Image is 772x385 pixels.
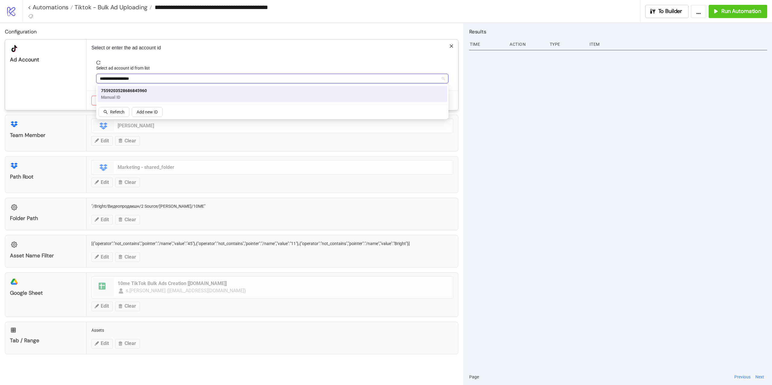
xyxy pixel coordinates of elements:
[658,8,682,15] span: To Builder
[96,65,154,71] label: Select ad account id from list
[132,107,163,117] button: Add new ID
[469,39,505,50] div: Time
[645,5,689,18] button: To Builder
[469,28,767,36] h2: Results
[709,5,767,18] button: Run Automation
[100,74,439,83] input: Select ad account id from list
[5,28,458,36] h2: Configuration
[96,61,448,65] span: reload
[28,4,73,10] a: < Automations
[73,3,147,11] span: Tiktok - Bulk Ad Uploading
[732,374,752,380] button: Previous
[91,96,114,105] button: Cancel
[99,107,129,117] button: Refetch
[589,39,767,50] div: Item
[449,44,454,48] span: close
[721,8,761,15] span: Run Automation
[101,94,147,101] span: Manual ID
[754,374,766,380] button: Next
[73,4,152,10] a: Tiktok - Bulk Ad Uploading
[10,56,81,63] div: Ad Account
[509,39,545,50] div: Action
[549,39,585,50] div: Type
[97,86,447,102] div: 7559203528686845960
[103,110,108,114] span: search
[137,110,158,114] span: Add new ID
[691,5,706,18] button: ...
[101,87,147,94] span: 7559203528686845960
[110,110,125,114] span: Refetch
[469,374,479,380] span: Page
[91,44,453,51] p: Select or enter the ad account id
